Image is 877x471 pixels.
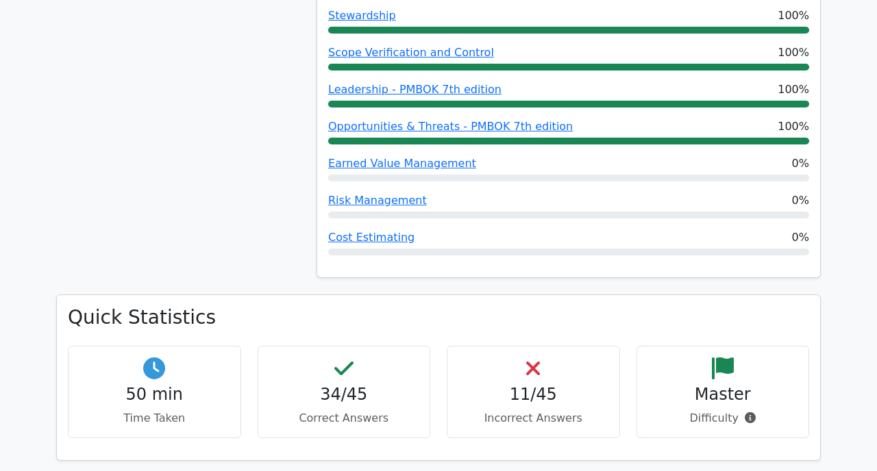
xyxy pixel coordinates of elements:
[269,410,419,427] p: Correct Answers
[778,44,809,61] span: 100%
[328,157,476,170] a: Earned Value Management
[79,410,230,427] p: Time Taken
[328,46,494,59] a: Scope Verification and Control
[328,231,415,244] a: Cost Estimating
[328,120,573,133] a: Opportunities & Threats - PMBOK 7th edition
[458,410,608,427] p: Incorrect Answers
[648,410,798,427] p: Difficulty
[792,192,809,209] span: 0%
[792,229,809,246] span: 0%
[792,155,809,172] span: 0%
[328,9,396,22] a: Stewardship
[269,385,419,405] h4: 34/45
[778,81,809,98] span: 100%
[328,194,427,207] a: Risk Management
[458,385,608,405] h4: 11/45
[68,306,809,329] h3: Quick Statistics
[79,385,230,405] h4: 50 min
[778,8,809,24] span: 100%
[328,83,502,96] a: Leadership - PMBOK 7th edition
[648,385,798,405] h4: Master
[778,118,809,135] span: 100%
